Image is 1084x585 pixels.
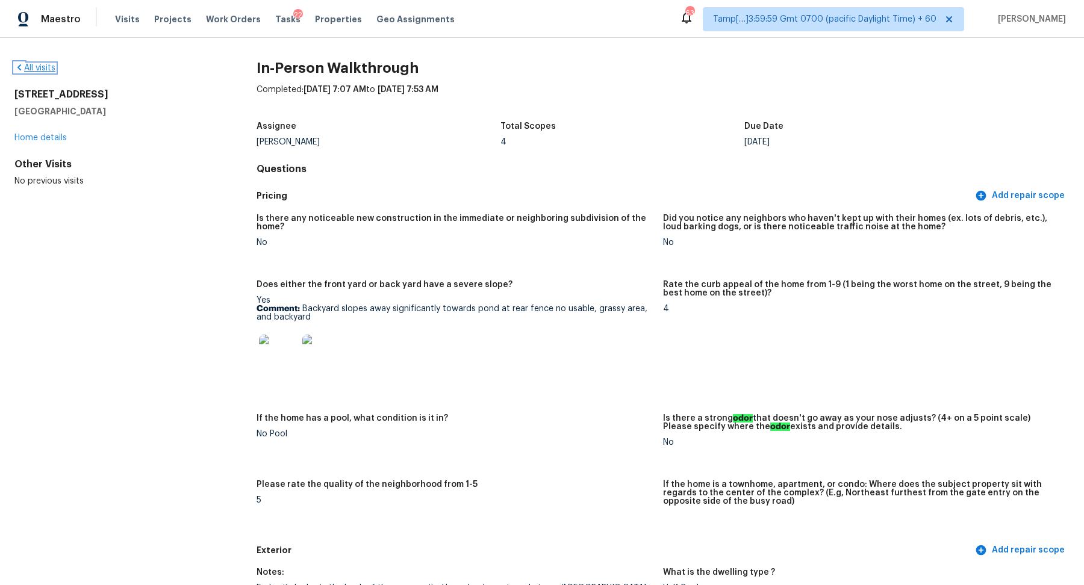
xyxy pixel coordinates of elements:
div: 4 [663,305,1060,313]
h5: Did you notice any neighbors who haven't kept up with their homes (ex. lots of debris, etc.), lou... [663,214,1060,231]
span: Add repair scope [977,543,1065,558]
h5: [GEOGRAPHIC_DATA] [14,105,218,117]
h5: Total Scopes [500,122,556,131]
button: Add repair scope [973,185,1070,207]
span: Projects [154,13,192,25]
h5: Does either the front yard or back yard have a severe slope? [257,280,512,289]
div: Yes [257,296,653,380]
span: Visits [115,13,140,25]
button: Add repair scope [973,539,1070,562]
h5: Is there a strong that doesn't go away as your nose adjusts? (4+ on a 5 point scale) Please speci... [663,414,1060,431]
div: Completed: to [257,84,1070,115]
span: Maestro [41,13,81,25]
div: 638 [685,7,694,19]
span: Tasks [275,15,301,23]
h4: Questions [257,163,1070,175]
ah_el_jm_1744356538015: odor [770,422,790,431]
span: No previous visits [14,177,84,185]
h5: Notes: [257,568,284,577]
span: [DATE] 7:53 AM [378,85,438,94]
h5: Assignee [257,122,296,131]
h5: Rate the curb appeal of the home from 1-9 (1 being the worst home on the street, 9 being the best... [663,280,1060,297]
span: Geo Assignments [376,13,455,25]
div: Other Visits [14,158,218,170]
div: 5 [257,496,653,504]
div: [PERSON_NAME] [257,138,500,146]
h5: Due Date [744,122,783,131]
div: No [663,438,1060,447]
h2: [STREET_ADDRESS] [14,88,218,101]
a: Home details [14,134,67,142]
p: Backyard slopes away significantly towards pond at rear fence no usable, grassy area, and backyard [257,305,653,321]
a: All visits [14,64,55,72]
div: No [663,238,1060,247]
h5: If the home has a pool, what condition is it in? [257,414,448,422]
span: Properties [315,13,362,25]
span: Add repair scope [977,188,1065,203]
h5: If the home is a townhome, apartment, or condo: Where does the subject property sit with regards ... [663,480,1060,506]
span: Work Orders [206,13,261,25]
h5: Please rate the quality of the neighborhood from 1-5 [257,480,478,489]
span: [DATE] 7:07 AM [304,85,366,94]
h5: Is there any noticeable new construction in the immediate or neighboring subdivision of the home? [257,214,653,231]
div: 22 [293,9,303,21]
h5: What is the dwelling type ? [663,568,775,577]
span: Tamp[…]3:59:59 Gmt 0700 (pacific Daylight Time) + 60 [713,13,936,25]
b: Comment: [257,305,300,313]
h5: Pricing [257,190,973,202]
span: [PERSON_NAME] [993,13,1066,25]
div: 4 [500,138,744,146]
div: No [257,238,653,247]
h5: Exterior [257,544,973,557]
ah_el_jm_1744356538015: odor [733,414,753,422]
div: No Pool [257,430,653,438]
div: [DATE] [744,138,988,146]
h2: In-Person Walkthrough [257,62,1070,74]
